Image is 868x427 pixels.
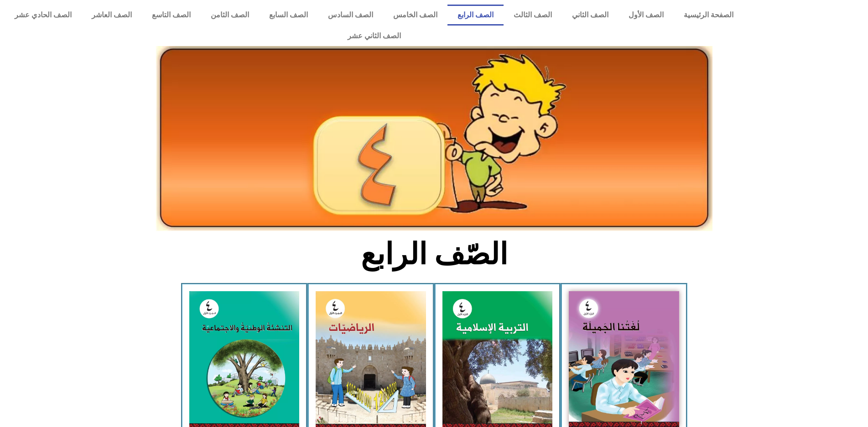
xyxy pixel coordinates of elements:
[283,237,585,272] h2: الصّف الرابع
[82,5,142,26] a: الصف العاشر
[504,5,562,26] a: الصف الثالث
[447,5,504,26] a: الصف الرابع
[259,5,318,26] a: الصف السابع
[318,5,383,26] a: الصف السادس
[142,5,201,26] a: الصف التاسع
[674,5,743,26] a: الصفحة الرئيسية
[619,5,674,26] a: الصف الأول
[5,26,743,46] a: الصف الثاني عشر
[562,5,619,26] a: الصف الثاني
[201,5,259,26] a: الصف الثامن
[383,5,447,26] a: الصف الخامس
[5,5,82,26] a: الصف الحادي عشر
